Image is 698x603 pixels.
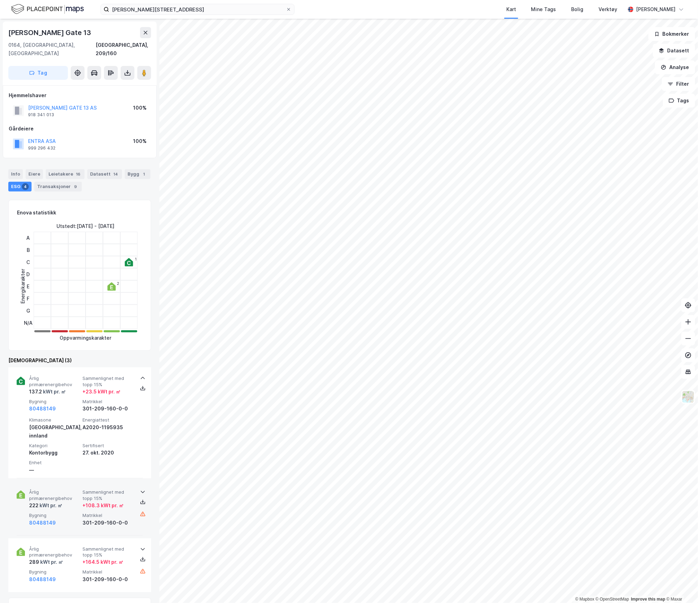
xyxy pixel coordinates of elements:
div: Verktøy [599,5,618,14]
button: 80488149 [29,405,56,413]
div: Oppvarmingskarakter [60,334,112,342]
button: 80488149 [29,519,56,527]
span: Enhet [29,460,80,466]
button: Datasett [653,44,695,58]
div: Kontorbygg [29,449,80,457]
div: Gårdeiere [9,125,151,133]
span: Sammenlignet med topp 15% [82,489,133,501]
div: 14 [112,171,119,178]
button: Tag [8,66,68,80]
div: E [24,280,33,292]
div: Energikarakter [19,269,27,304]
span: Årlig primærenergibehov [29,489,80,501]
div: 999 296 432 [28,145,55,151]
button: Filter [662,77,695,91]
div: 918 341 013 [28,112,54,118]
img: Z [682,390,695,404]
div: 100% [133,104,147,112]
div: D [24,268,33,280]
div: Datasett [87,169,122,179]
div: [PERSON_NAME] [636,5,676,14]
div: + 164.5 kWt pr. ㎡ [82,558,123,567]
iframe: Chat Widget [663,570,698,603]
div: 301-209-160-0-0 [82,405,133,413]
div: Mine Tags [531,5,556,14]
div: kWt pr. ㎡ [39,558,63,567]
div: 301-209-160-0-0 [82,576,133,584]
div: Kart [506,5,516,14]
div: 27. okt. 2020 [82,449,133,457]
button: Bokmerker [648,27,695,41]
div: Kontrollprogram for chat [663,570,698,603]
div: [PERSON_NAME] Gate 13 [8,27,93,38]
span: Årlig primærenergibehov [29,546,80,559]
input: Søk på adresse, matrikkel, gårdeiere, leietakere eller personer [109,4,286,15]
div: Utstedt : [DATE] - [DATE] [57,222,115,230]
button: 80488149 [29,576,56,584]
div: Leietakere [46,169,85,179]
span: Sammenlignet med topp 15% [82,375,133,388]
span: Sammenlignet med topp 15% [82,546,133,559]
div: 16 [75,171,82,178]
a: Mapbox [575,597,594,602]
div: 137.2 [29,388,66,396]
span: Matrikkel [82,569,133,575]
img: logo.f888ab2527a4732fd821a326f86c7f29.svg [11,3,84,15]
div: 289 [29,558,63,567]
span: Klimasone [29,417,80,423]
div: 2 [117,281,119,286]
button: Tags [663,94,695,108]
div: Transaksjoner [34,182,82,192]
span: Matrikkel [82,512,133,518]
div: [GEOGRAPHIC_DATA], innland [29,423,80,440]
div: [DEMOGRAPHIC_DATA] (3) [8,356,151,365]
div: N/A [24,317,33,329]
div: B [24,244,33,256]
div: A2020-1195935 [82,423,133,432]
div: kWt pr. ㎡ [42,388,66,396]
div: C [24,256,33,268]
span: Bygning [29,399,80,405]
span: Bygning [29,512,80,518]
div: 9 [72,183,79,190]
div: + 108.3 kWt pr. ㎡ [82,501,124,510]
div: F [24,292,33,305]
div: Eiere [26,169,43,179]
div: Bygg [125,169,150,179]
div: Hjemmelshaver [9,91,151,100]
div: 301-209-160-0-0 [82,519,133,527]
div: [GEOGRAPHIC_DATA], 209/160 [96,41,151,58]
div: Enova statistikk [17,209,56,217]
div: 1 [135,257,137,261]
div: Bolig [572,5,584,14]
span: Matrikkel [82,399,133,405]
span: Bygning [29,569,80,575]
div: kWt pr. ㎡ [38,501,62,510]
span: Årlig primærenergibehov [29,375,80,388]
div: ESG [8,182,32,192]
button: Analyse [655,60,695,74]
a: Improve this map [631,597,665,602]
div: G [24,305,33,317]
div: Info [8,169,23,179]
span: Kategori [29,443,80,449]
span: Sertifisert [82,443,133,449]
div: A [24,232,33,244]
div: 100% [133,137,147,145]
div: + 23.5 kWt pr. ㎡ [82,388,121,396]
div: 4 [22,183,29,190]
span: Energiattest [82,417,133,423]
div: 1 [141,171,148,178]
a: OpenStreetMap [596,597,629,602]
div: — [29,466,80,474]
div: 222 [29,501,62,510]
div: 0164, [GEOGRAPHIC_DATA], [GEOGRAPHIC_DATA] [8,41,96,58]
